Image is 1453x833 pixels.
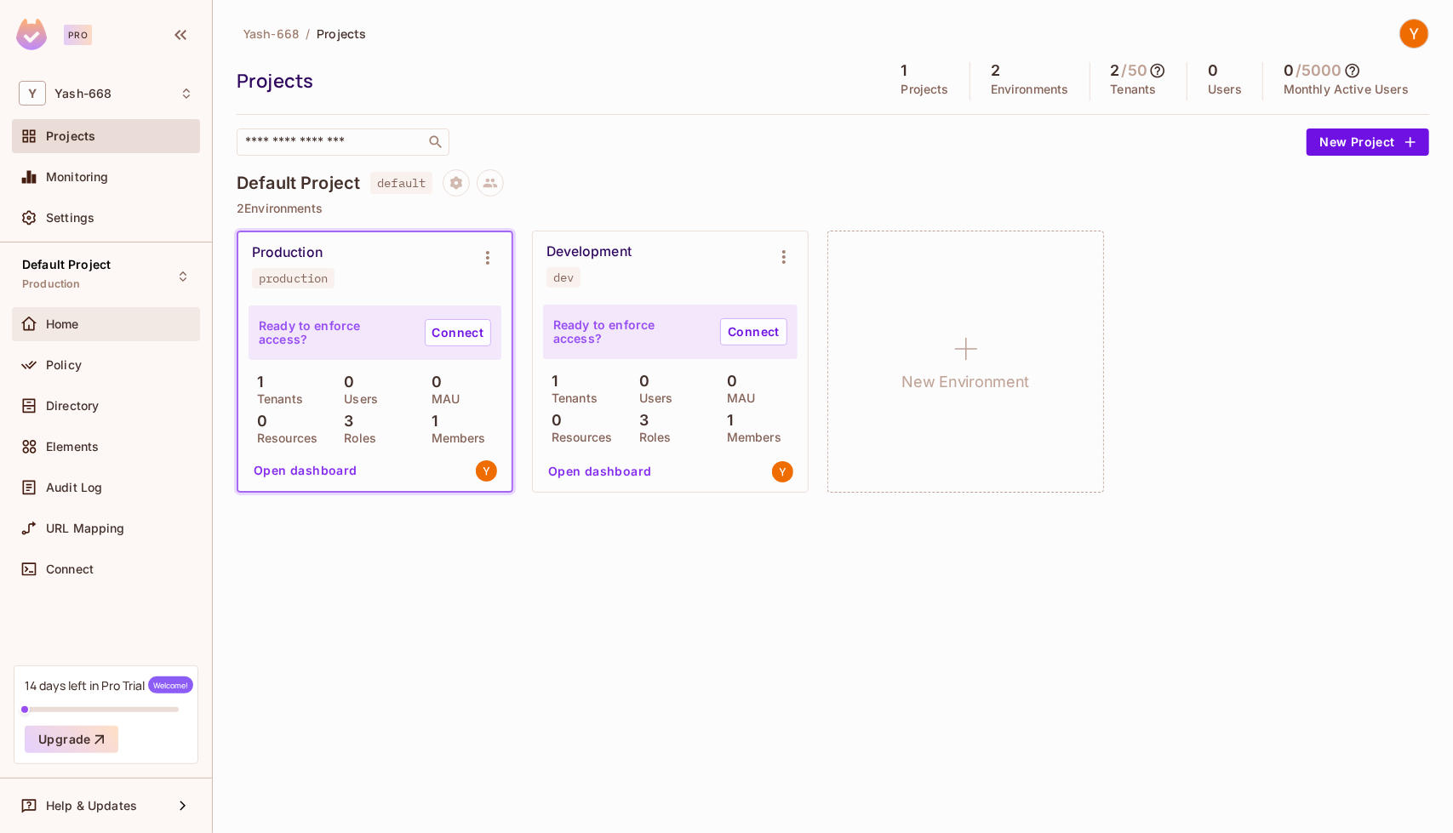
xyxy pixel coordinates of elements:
h5: / 50 [1122,62,1147,79]
span: Welcome! [148,676,193,693]
a: Connect [720,318,787,345]
li: / [306,26,310,42]
button: New Project [1307,128,1429,156]
span: Policy [46,358,82,372]
div: dev [553,271,574,284]
span: Monitoring [46,170,109,184]
h5: 2 [1111,62,1120,79]
div: Projects [237,68,872,94]
img: SReyMgAAAABJRU5ErkJggg== [16,19,47,50]
h5: 1 [901,62,907,79]
p: Ready to enforce access? [553,318,706,345]
p: Resources [249,431,317,445]
p: Ready to enforce access? [259,319,411,346]
p: 1 [543,373,558,390]
div: Pro [64,25,92,45]
span: URL Mapping [46,522,125,535]
p: Roles [335,431,376,445]
span: Audit Log [46,481,102,494]
p: 0 [249,413,267,430]
img: tyagiyash2612@gmail.com [772,461,793,482]
button: Open dashboard [247,457,364,484]
span: Workspace: Yash-668 [54,87,112,100]
span: Connect [46,562,94,576]
h1: New Environment [902,369,1030,395]
p: Users [335,392,378,406]
span: Project settings [443,178,470,194]
span: Elements [46,440,99,454]
img: tyagiyash2612@gmail.com [476,460,497,482]
p: 0 [631,373,649,390]
p: 1 [249,374,263,391]
div: Development [546,243,632,260]
p: 3 [335,413,353,430]
a: Connect [425,319,491,346]
p: 1 [718,412,733,429]
button: Environment settings [767,240,801,274]
button: Upgrade [25,726,118,753]
p: 0 [718,373,737,390]
p: 2 Environments [237,202,1429,215]
div: Production [252,244,323,261]
p: Resources [543,431,612,444]
h5: 2 [991,62,1000,79]
p: 0 [543,412,562,429]
p: Monthly Active Users [1284,83,1409,96]
img: Yash Tyagi [1400,20,1428,48]
span: Default Project [22,258,111,271]
span: Y [19,81,46,106]
p: Members [718,431,781,444]
span: Directory [46,399,99,413]
p: Tenants [1111,83,1157,96]
h5: / 5000 [1296,62,1342,79]
p: 1 [423,413,438,430]
h5: 0 [1208,62,1218,79]
span: Projects [317,26,366,42]
div: production [259,271,328,285]
p: MAU [718,391,755,405]
p: 0 [423,374,442,391]
p: Roles [631,431,672,444]
span: Help & Updates [46,799,137,813]
p: Members [423,431,486,445]
h4: Default Project [237,173,360,193]
p: Environments [991,83,1069,96]
span: default [370,172,432,194]
h5: 0 [1284,62,1294,79]
span: Yash-668 [243,26,299,42]
span: Projects [46,129,95,143]
button: Environment settings [471,241,505,275]
p: Tenants [249,392,303,406]
span: Production [22,277,81,291]
div: 14 days left in Pro Trial [25,676,193,693]
p: 0 [335,374,354,391]
span: Home [46,317,79,331]
p: Tenants [543,391,598,405]
span: Settings [46,211,94,225]
p: MAU [423,392,460,406]
p: 3 [631,412,649,429]
p: Users [631,391,673,405]
p: Users [1208,83,1242,96]
p: Projects [901,83,949,96]
button: Open dashboard [541,458,659,485]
